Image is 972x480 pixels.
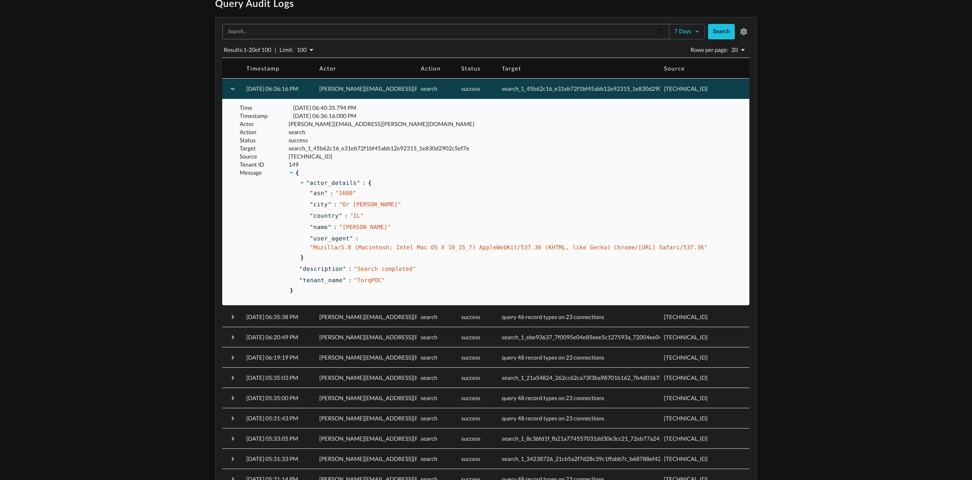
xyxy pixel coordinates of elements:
[297,46,307,54] p: 100
[299,253,304,262] span: }
[421,415,438,422] span: search
[664,334,708,341] span: [TECHNICAL_ID]
[461,65,481,72] div: Status
[320,334,505,341] span: [PERSON_NAME][EMAIL_ADDRESS][PERSON_NAME][DOMAIN_NAME]
[328,201,331,208] span: "
[421,334,438,341] span: search
[350,236,353,242] span: "
[669,24,705,39] button: 7 days
[335,190,356,197] span: " 1680 "
[461,374,481,381] span: success
[247,394,298,402] p: [DATE] 05:35:00 PM
[247,374,298,382] p: [DATE] 05:35:03 PM
[502,313,604,320] span: query 46 record types on 23 connections
[664,415,708,422] span: [TECHNICAL_ID]
[240,151,284,161] p: Source
[333,200,337,209] span: :
[348,276,352,285] span: :
[502,394,604,401] span: query 48 record types on 23 connections
[421,435,438,442] span: search
[310,201,313,208] span: "
[240,169,284,298] p: Message
[299,277,303,284] span: "
[339,213,342,219] span: "
[461,415,481,422] span: success
[502,374,685,381] span: search_1_21a54824_262cc62ca73f3ba98701b162_7b4d03673342c097
[320,85,505,92] span: [PERSON_NAME][EMAIL_ADDRESS][PERSON_NAME][DOMAIN_NAME]
[502,354,604,361] span: query 48 record types on 23 connections
[320,415,505,422] span: [PERSON_NAME][EMAIL_ADDRESS][PERSON_NAME][DOMAIN_NAME]
[313,200,328,209] span: city
[289,161,299,168] span: 149
[502,435,682,442] span: search_1_8c36fd1f_fb21a774557031dd30e3cc21_72eb77a24533cb73
[421,65,441,72] div: Action
[664,313,708,320] span: [TECHNICAL_ID]
[330,189,333,198] span: :
[421,374,438,381] span: search
[310,213,313,219] span: "
[306,180,310,186] span: "
[240,159,284,169] p: Tenant ID
[247,354,298,362] p: [DATE] 06:19:19 PM
[339,224,391,231] span: " [PERSON_NAME] "
[289,153,333,160] span: [TECHNICAL_ID]
[461,354,481,361] span: success
[328,224,331,231] span: "
[310,190,313,197] span: "
[343,266,346,272] span: "
[247,85,298,93] p: [DATE] 06:36:16 PM
[240,135,284,144] p: Status
[664,65,685,72] div: Source
[664,435,708,442] span: [TECHNICAL_ID]
[664,455,708,462] span: [TECHNICAL_ID]
[324,190,328,197] span: "
[240,110,288,120] p: Timestamp
[296,169,299,178] span: {
[664,374,708,381] span: [TECHNICAL_ID]
[461,394,481,401] span: success
[350,213,364,219] span: " IL "
[247,313,298,321] p: [DATE] 06:35:38 PM
[320,65,337,72] div: Actor
[461,85,481,92] span: success
[225,28,656,36] input: Search...
[310,244,708,251] span: " Mozilla/5.0 (Macintosh; Intel Mac OS X 10_15_7) AppleWebKit/537.36 (KHTML, like Gecko) Chrome/[...
[502,455,680,462] span: search_1_34238726_21cb5a2f7d28c39c1ffabb7c_b68788ef429a9ac4
[289,145,469,152] span: search_1_45b62c16_e31eb72f1bf45abb12e92315_1e830d2902c5ef7e
[354,277,385,284] span: " TorqPOC "
[731,46,738,54] p: 20
[502,415,604,422] span: query 48 record types on 23 connections
[461,435,481,442] span: success
[354,266,416,272] span: " Search completed "
[303,265,343,274] span: description
[421,85,438,92] span: search
[664,85,708,92] span: [TECHNICAL_ID]
[320,354,505,361] span: [PERSON_NAME][EMAIL_ADDRESS][PERSON_NAME][DOMAIN_NAME]
[344,212,348,221] span: :
[279,46,294,54] p: Limit:
[421,313,438,320] span: search
[691,46,728,54] p: Rows per page:
[310,236,313,242] span: "
[363,179,366,188] span: :
[664,394,708,401] span: [TECHNICAL_ID]
[664,354,708,361] span: [TECHNICAL_ID]
[502,85,682,92] span: search_1_45b62c16_e31eb72f1bf45abb12e92315_1e830d2902c5ef7e
[502,334,685,341] span: search_1_ebe93637_7f0095e04e85eee5c127593a_72004ee04837b59a
[310,224,313,231] span: "
[293,104,356,112] p: [DATE] 06:40:35.794 PM
[421,394,438,401] span: search
[289,286,294,295] span: }
[293,112,356,120] p: [DATE] 06:36:16.000 PM
[303,276,343,285] span: tenant_name
[275,46,276,54] p: |
[313,234,350,243] span: user_agent
[343,277,346,284] span: "
[247,333,298,341] p: [DATE] 06:20:49 PM
[320,374,505,381] span: [PERSON_NAME][EMAIL_ADDRESS][PERSON_NAME][DOMAIN_NAME]
[421,354,438,361] span: search
[247,65,280,72] div: Timestamp
[348,265,352,274] span: :
[313,212,339,221] span: country
[502,65,521,72] div: Target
